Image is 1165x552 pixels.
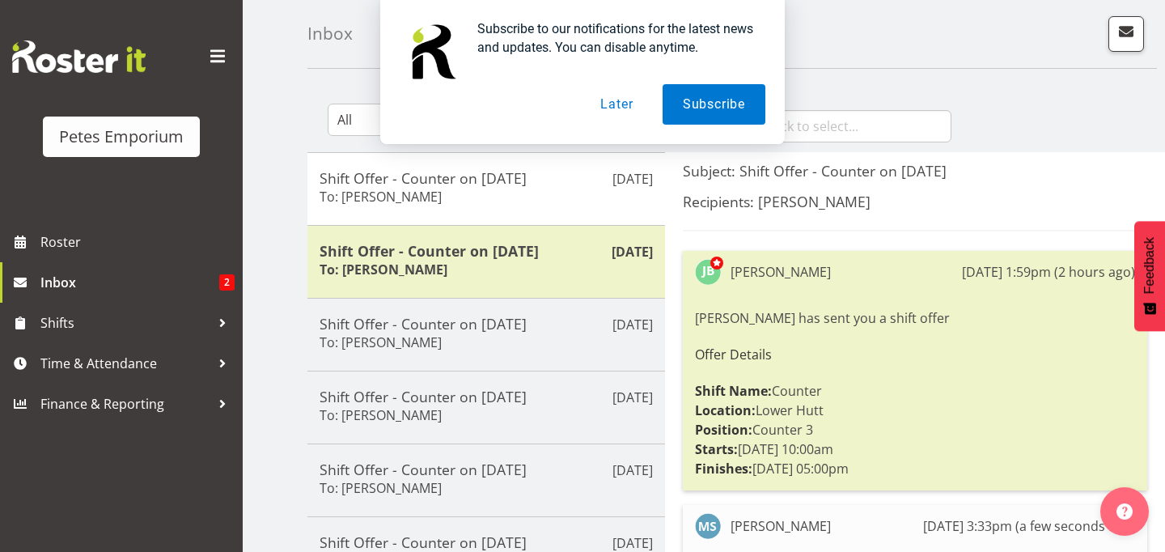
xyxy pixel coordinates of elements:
[320,388,653,406] h5: Shift Offer - Counter on [DATE]
[695,382,772,400] strong: Shift Name:
[320,480,442,496] h6: To: [PERSON_NAME]
[695,421,752,439] strong: Position:
[219,274,235,291] span: 2
[695,259,721,285] img: jodine-bunn132.jpg
[1116,503,1133,520] img: help-xxl-2.png
[923,516,1135,536] div: [DATE] 3:33pm (a few seconds ago)
[683,162,1147,180] h5: Subject: Shift Offer - Counter on [DATE]
[695,401,756,419] strong: Location:
[962,262,1135,282] div: [DATE] 1:59pm (2 hours ago)
[40,311,210,335] span: Shifts
[731,516,831,536] div: [PERSON_NAME]
[320,533,653,551] h5: Shift Offer - Counter on [DATE]
[695,460,752,478] strong: Finishes:
[40,351,210,376] span: Time & Attendance
[320,315,653,333] h5: Shift Offer - Counter on [DATE]
[612,169,653,189] p: [DATE]
[695,440,738,458] strong: Starts:
[320,242,653,260] h5: Shift Offer - Counter on [DATE]
[464,19,765,57] div: Subscribe to our notifications for the latest news and updates. You can disable anytime.
[40,270,219,295] span: Inbox
[683,193,1147,210] h5: Recipients: [PERSON_NAME]
[612,242,653,261] p: [DATE]
[731,262,831,282] div: [PERSON_NAME]
[320,407,442,423] h6: To: [PERSON_NAME]
[320,189,442,205] h6: To: [PERSON_NAME]
[40,392,210,416] span: Finance & Reporting
[580,84,653,125] button: Later
[1134,221,1165,331] button: Feedback - Show survey
[40,230,235,254] span: Roster
[663,84,765,125] button: Subscribe
[320,461,653,478] h5: Shift Offer - Counter on [DATE]
[1142,237,1157,294] span: Feedback
[320,334,442,350] h6: To: [PERSON_NAME]
[612,388,653,407] p: [DATE]
[695,513,721,539] img: maureen-sellwood712.jpg
[320,261,447,278] h6: To: [PERSON_NAME]
[612,315,653,334] p: [DATE]
[612,461,653,480] p: [DATE]
[400,19,464,84] img: notification icon
[320,169,653,187] h5: Shift Offer - Counter on [DATE]
[695,347,1135,362] h6: Offer Details
[695,304,1135,482] div: [PERSON_NAME] has sent you a shift offer Counter Lower Hutt Counter 3 [DATE] 10:00am [DATE] 05:00pm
